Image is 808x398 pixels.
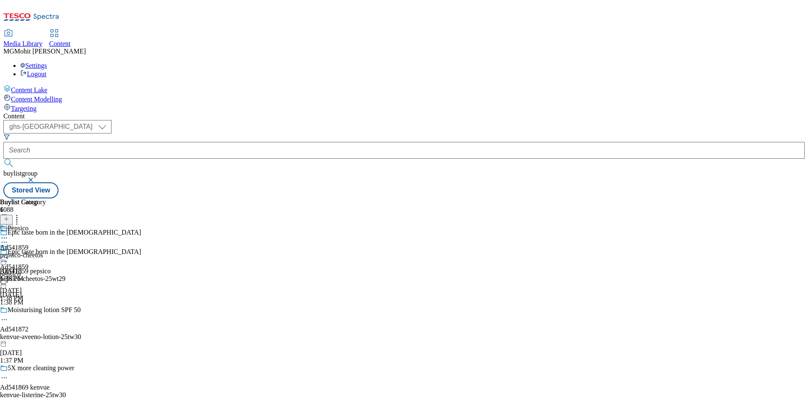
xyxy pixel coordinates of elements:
div: Epic taste born in the [DEMOGRAPHIC_DATA] [8,229,141,236]
span: Content Modelling [11,96,62,103]
input: Search [3,142,805,159]
button: Stored View [3,182,58,198]
div: Content [3,112,805,120]
a: Logout [20,70,46,77]
a: Targeting [3,103,805,112]
span: Targeting [11,105,37,112]
div: Pepsico [8,224,29,232]
div: Moisturising lotion SPF 50 [8,306,81,314]
a: Content Lake [3,85,805,94]
a: Content Modelling [3,94,805,103]
span: MG [3,48,14,55]
a: Settings [20,62,47,69]
span: buylistgroup [3,170,37,177]
a: Media Library [3,30,43,48]
span: Mohit [PERSON_NAME] [14,48,86,55]
span: Content Lake [11,86,48,93]
div: Epic taste born in the [DEMOGRAPHIC_DATA] [8,248,141,256]
a: Content [49,30,71,48]
span: Media Library [3,40,43,47]
div: 5X more cleaning power [8,364,74,372]
span: Content [49,40,71,47]
svg: Search Filters [3,134,10,140]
